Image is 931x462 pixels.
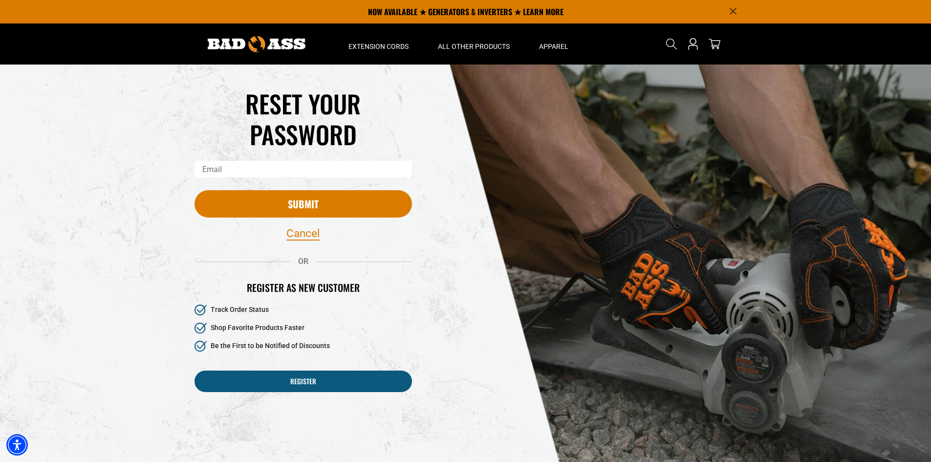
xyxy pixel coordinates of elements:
[423,23,524,65] summary: All Other Products
[195,88,412,149] h2: Reset your password
[195,341,412,352] li: Be the First to be Notified of Discounts
[707,38,722,50] a: cart
[195,371,412,392] a: Register
[290,257,316,266] span: OR
[685,23,701,65] a: Open this option
[664,36,679,52] summary: Search
[6,434,28,456] div: Accessibility Menu
[524,23,583,65] summary: Apparel
[208,36,305,52] img: Bad Ass Extension Cords
[195,190,412,218] button: Submit
[539,42,568,51] span: Apparel
[334,23,423,65] summary: Extension Cords
[286,225,320,242] a: Cancel
[195,281,412,294] h2: Register as new customer
[348,42,409,51] span: Extension Cords
[438,42,510,51] span: All Other Products
[195,323,412,334] li: Shop Favorite Products Faster
[195,305,412,316] li: Track Order Status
